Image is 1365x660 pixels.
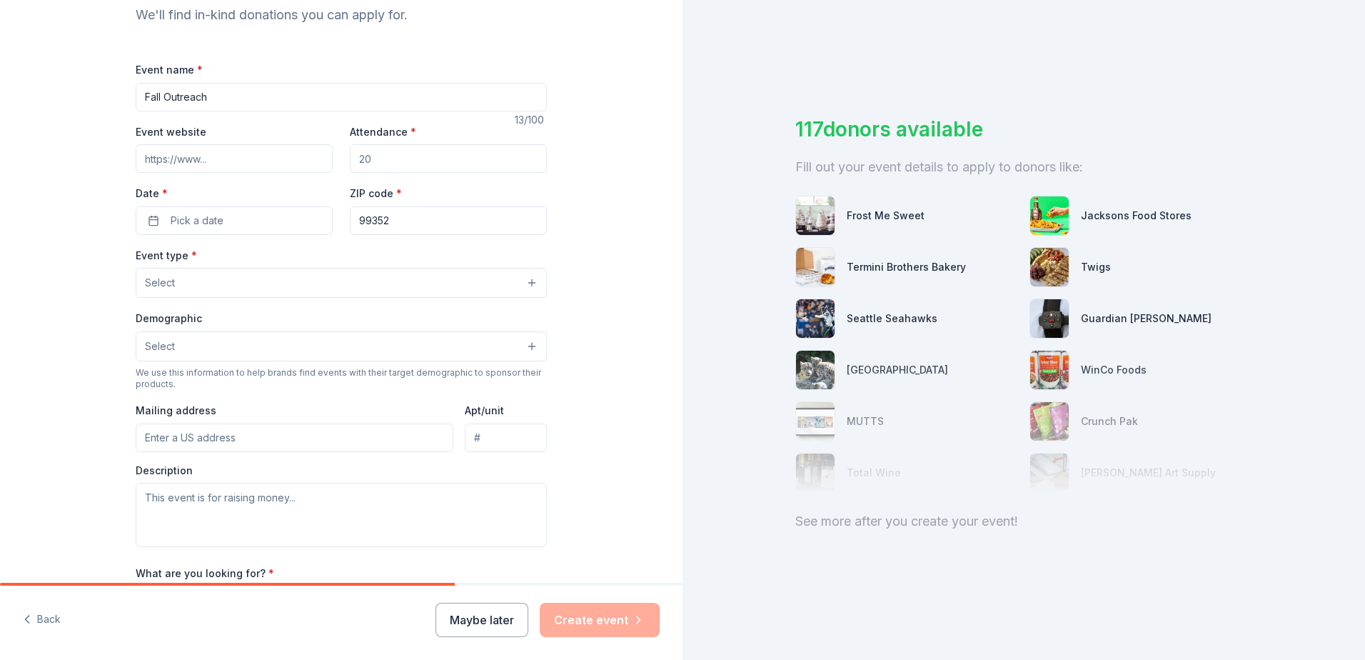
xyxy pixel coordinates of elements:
button: Select [136,268,547,298]
span: Select [145,338,175,355]
div: Twigs [1081,259,1111,276]
label: Event website [136,125,206,139]
div: Jacksons Food Stores [1081,207,1192,224]
label: Demographic [136,311,202,326]
img: photo for Guardian Angel Device [1030,299,1069,338]
input: https://www... [136,144,333,173]
div: Seattle Seahawks [847,310,937,327]
div: Termini Brothers Bakery [847,259,966,276]
img: photo for Jacksons Food Stores [1030,196,1069,235]
div: Frost Me Sweet [847,207,925,224]
div: We'll find in-kind donations you can apply for. [136,4,547,26]
label: Event type [136,249,197,263]
label: Apt/unit [465,404,504,418]
div: 13 /100 [515,111,547,129]
input: Spring Fundraiser [136,83,547,111]
input: # [465,424,547,452]
label: Mailing address [136,404,216,418]
label: What are you looking for? [136,566,274,581]
button: Pick a date [136,206,333,235]
label: Date [136,186,333,201]
div: We use this information to help brands find events with their target demographic to sponsor their... [136,367,547,390]
input: 20 [350,144,547,173]
button: Maybe later [435,603,528,637]
label: ZIP code [350,186,402,201]
img: photo for Frost Me Sweet [796,196,835,235]
span: Select [145,274,175,291]
button: Back [23,605,61,635]
div: See more after you create your event! [795,510,1252,533]
input: 12345 (U.S. only) [350,206,547,235]
img: photo for Twigs [1030,248,1069,286]
label: Description [136,464,193,478]
label: Event name [136,63,203,77]
span: Pick a date [171,212,223,229]
div: Guardian [PERSON_NAME] [1081,310,1212,327]
img: photo for Termini Brothers Bakery [796,248,835,286]
label: Attendance [350,125,416,139]
img: photo for Seattle Seahawks [796,299,835,338]
input: Enter a US address [136,424,453,452]
div: Fill out your event details to apply to donors like: [795,156,1252,179]
div: 117 donors available [795,114,1252,144]
button: Select [136,331,547,361]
